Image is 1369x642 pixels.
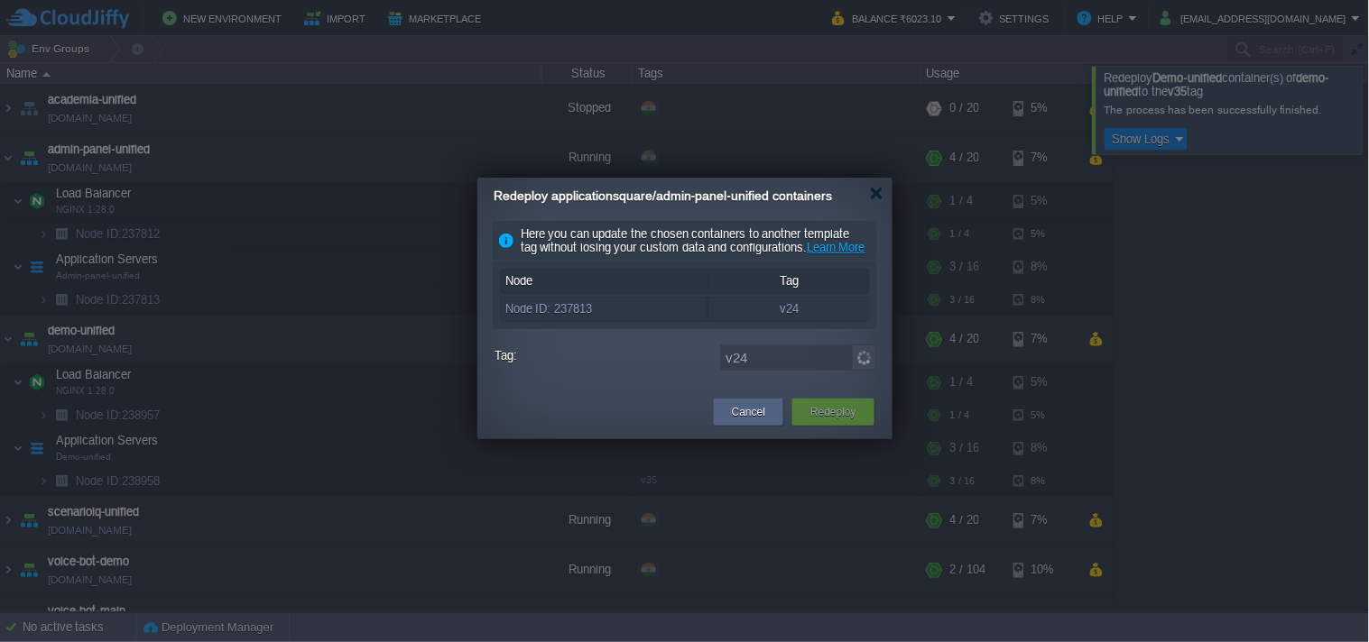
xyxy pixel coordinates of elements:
div: Here you can update the chosen containers to another template tag without losing your custom data... [493,221,877,261]
div: Node ID: 237813 [501,298,708,321]
span: Redeploy applicationsquare/admin-panel-unified containers [494,188,832,203]
button: Cancel [732,403,765,421]
div: v24 [708,298,871,321]
div: Tag [708,270,871,293]
a: Learn More [807,241,865,254]
button: Redeploy [810,403,856,421]
div: Node [501,270,708,293]
label: Tag: [495,344,716,367]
